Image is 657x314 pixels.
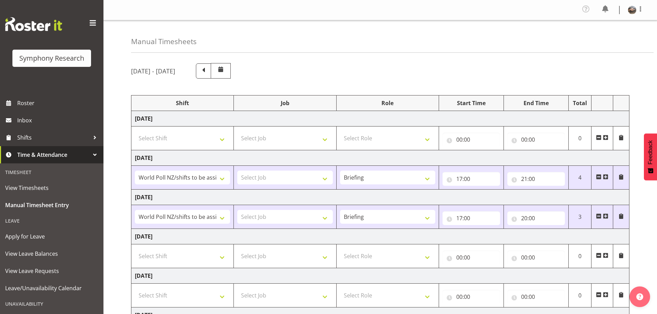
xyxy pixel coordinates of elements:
input: Click to select... [442,172,500,186]
input: Click to select... [442,211,500,225]
img: lindsay-holland6d975a4b06d72750adc3751bbfb7dc9f.png [628,6,636,14]
button: Feedback - Show survey [644,133,657,180]
span: Roster [17,98,100,108]
a: Apply for Leave [2,228,102,245]
td: 0 [568,244,591,268]
input: Click to select... [442,290,500,304]
span: Leave/Unavailability Calendar [5,283,98,293]
a: Manual Timesheet Entry [2,196,102,214]
span: View Leave Requests [5,266,98,276]
div: Unavailability [2,297,102,311]
div: Timesheet [2,165,102,179]
td: [DATE] [131,111,629,126]
a: View Timesheets [2,179,102,196]
div: End Time [507,99,565,107]
td: 0 [568,284,591,307]
span: Inbox [17,115,100,125]
a: View Leave Balances [2,245,102,262]
a: View Leave Requests [2,262,102,280]
div: Start Time [442,99,500,107]
h4: Manual Timesheets [131,38,197,45]
div: Shift [135,99,230,107]
input: Click to select... [507,133,565,146]
input: Click to select... [507,290,565,304]
input: Click to select... [507,251,565,264]
td: [DATE] [131,150,629,166]
span: Apply for Leave [5,231,98,242]
input: Click to select... [507,172,565,186]
td: 0 [568,126,591,150]
td: 3 [568,205,591,229]
span: Time & Attendance [17,150,90,160]
input: Click to select... [507,211,565,225]
div: Job [237,99,332,107]
img: help-xxl-2.png [636,293,643,300]
div: Total [572,99,588,107]
div: Role [340,99,435,107]
div: Symphony Research [19,53,84,63]
td: [DATE] [131,229,629,244]
td: [DATE] [131,190,629,205]
span: Manual Timesheet Entry [5,200,98,210]
span: View Leave Balances [5,249,98,259]
img: Rosterit website logo [5,17,62,31]
td: 4 [568,166,591,190]
span: Feedback [647,140,654,164]
input: Click to select... [442,251,500,264]
div: Leave [2,214,102,228]
span: View Timesheets [5,183,98,193]
a: Leave/Unavailability Calendar [2,280,102,297]
td: [DATE] [131,268,629,284]
h5: [DATE] - [DATE] [131,67,175,75]
input: Click to select... [442,133,500,146]
span: Shifts [17,132,90,143]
